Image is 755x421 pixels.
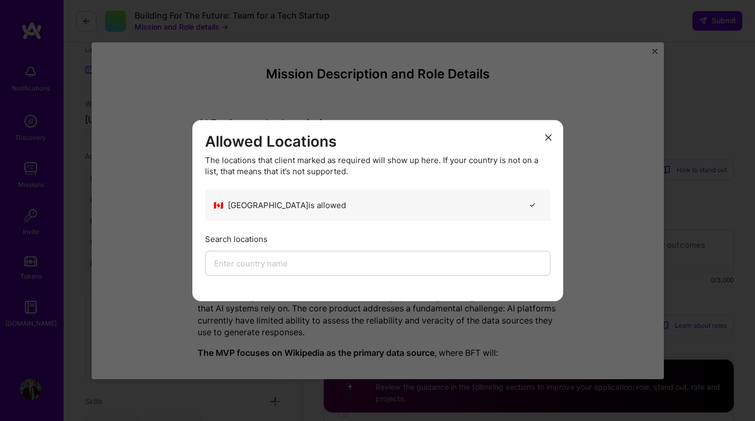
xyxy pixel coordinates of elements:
div: Search locations [205,234,550,245]
div: modal [192,120,563,301]
div: [GEOGRAPHIC_DATA] is allowed [214,200,346,211]
div: The locations that client marked as required will show up here. If your country is not on a list,... [205,155,550,177]
i: icon CheckBlack [529,201,537,209]
i: icon Close [545,135,552,141]
h3: Allowed Locations [205,132,550,150]
span: 🇨🇦 [214,200,224,211]
input: Enter country name [205,251,550,276]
